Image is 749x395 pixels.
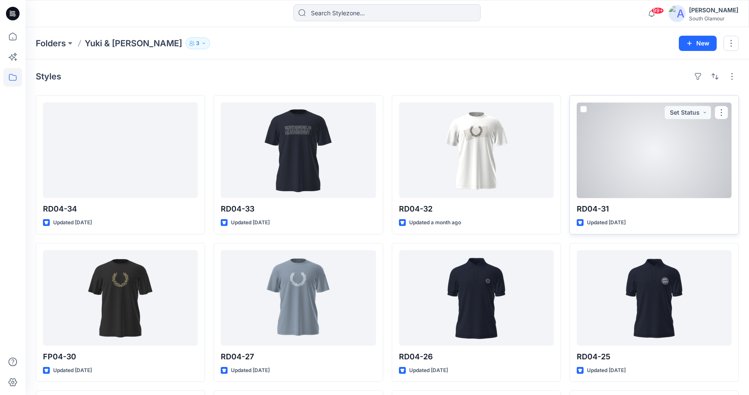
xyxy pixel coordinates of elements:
a: RD04-25 [577,250,732,346]
p: RD04-27 [221,351,376,363]
a: RD04-31 [577,102,732,198]
p: RD04-31 [577,203,732,215]
p: Yuki & [PERSON_NAME] [85,37,182,49]
p: Updated [DATE] [53,218,92,227]
p: 3 [196,39,199,48]
img: avatar [669,5,686,22]
div: [PERSON_NAME] [689,5,738,15]
h4: Styles [36,71,61,82]
p: RD04-33 [221,203,376,215]
p: RD04-34 [43,203,198,215]
input: Search Stylezone… [293,4,481,21]
p: Updated [DATE] [587,218,626,227]
p: Updated [DATE] [53,366,92,375]
a: RD04-32 [399,102,554,198]
p: FP04-30 [43,351,198,363]
p: RD04-32 [399,203,554,215]
p: RD04-26 [399,351,554,363]
p: Updated a month ago [409,218,461,227]
div: South Glamour [689,15,738,22]
p: Updated [DATE] [587,366,626,375]
a: FP04-30 [43,250,198,346]
p: Updated [DATE] [409,366,448,375]
span: 99+ [651,7,664,14]
a: RD04-33 [221,102,376,198]
p: RD04-25 [577,351,732,363]
p: Updated [DATE] [231,218,270,227]
p: Updated [DATE] [231,366,270,375]
a: RD04-34 [43,102,198,198]
a: Folders [36,37,66,49]
a: RD04-26 [399,250,554,346]
a: RD04-27 [221,250,376,346]
button: 3 [185,37,210,49]
button: New [679,36,717,51]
